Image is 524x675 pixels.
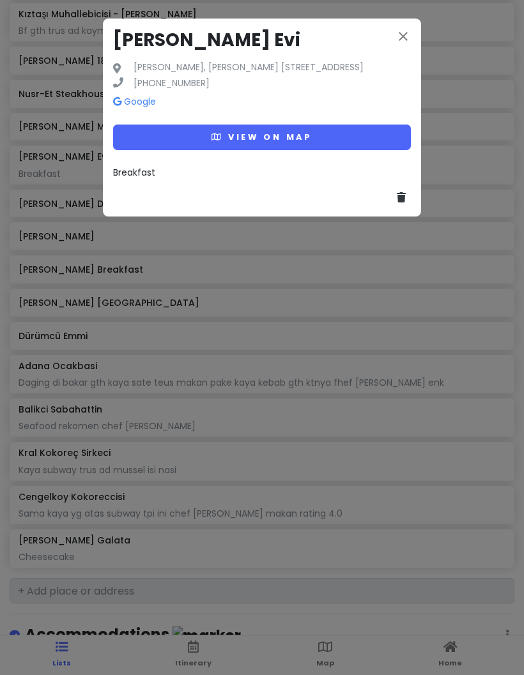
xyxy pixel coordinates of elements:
[113,95,156,108] a: Google
[134,76,210,90] a: [PHONE_NUMBER]
[113,29,411,52] h3: [PERSON_NAME] Evi
[134,62,364,73] a: [PERSON_NAME], [PERSON_NAME] [STREET_ADDRESS]
[113,166,155,179] span: Breakfast
[396,29,411,47] button: Close
[113,125,411,149] button: View on map
[396,29,411,44] i: close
